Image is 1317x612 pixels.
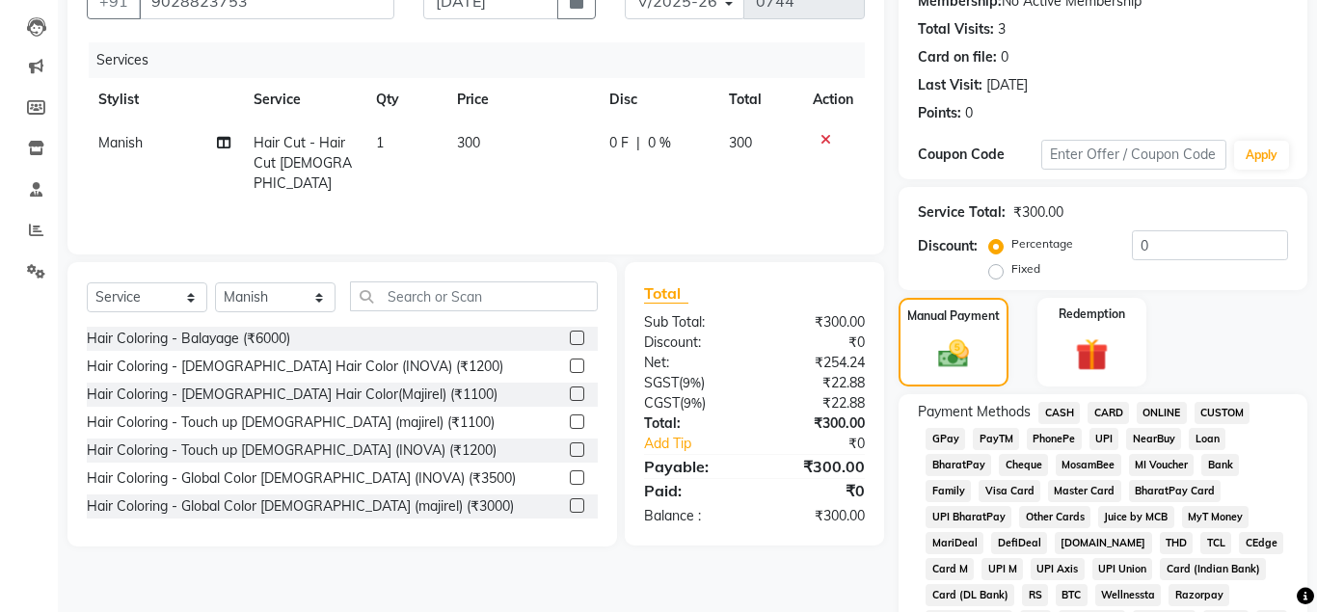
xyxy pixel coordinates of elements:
img: _cash.svg [928,336,979,372]
span: MosamBee [1056,454,1121,476]
span: MI Voucher [1129,454,1195,476]
label: Redemption [1059,306,1125,323]
div: ₹300.00 [755,413,880,434]
span: CEdge [1239,532,1283,554]
span: 0 F [609,133,629,153]
span: Card (Indian Bank) [1160,558,1266,580]
label: Manual Payment [907,307,1000,325]
span: [DOMAIN_NAME] [1055,532,1152,554]
div: ₹0 [775,434,879,454]
div: ₹300.00 [755,455,880,478]
span: MariDeal [926,532,983,554]
th: Qty [364,78,445,121]
div: Paid: [630,479,755,502]
th: Stylist [87,78,242,121]
span: Other Cards [1019,506,1090,528]
div: ₹300.00 [755,312,880,333]
span: Bank [1201,454,1239,476]
div: 0 [1001,47,1008,67]
span: UPI [1089,428,1119,450]
span: 0 % [648,133,671,153]
span: BTC [1056,584,1088,606]
span: 1 [376,134,384,151]
div: ₹22.88 [755,393,880,413]
th: Action [801,78,865,121]
div: Hair Coloring - [DEMOGRAPHIC_DATA] Hair Color (INOVA) (₹1200) [87,357,503,377]
div: Card on file: [918,47,997,67]
span: CUSTOM [1195,402,1250,424]
span: Total [644,283,688,304]
span: Card (DL Bank) [926,584,1014,606]
div: ₹300.00 [755,506,880,526]
span: UPI BharatPay [926,506,1011,528]
div: ( ) [630,373,755,393]
a: Add Tip [630,434,775,454]
span: 9% [683,375,701,390]
span: THD [1160,532,1194,554]
span: Juice by MCB [1098,506,1174,528]
div: Coupon Code [918,145,1041,165]
input: Search or Scan [350,281,598,311]
div: Hair Coloring - Touch up [DEMOGRAPHIC_DATA] (INOVA) (₹1200) [87,440,497,461]
span: Wellnessta [1095,584,1162,606]
th: Disc [598,78,717,121]
span: UPI M [981,558,1023,580]
div: Payable: [630,455,755,478]
div: Points: [918,103,961,123]
div: 3 [998,19,1006,40]
span: Hair Cut - Hair Cut [DEMOGRAPHIC_DATA] [254,134,352,192]
button: Apply [1234,141,1289,170]
div: Hair Coloring - Touch up [DEMOGRAPHIC_DATA] (majirel) (₹1100) [87,412,495,433]
span: | [636,133,640,153]
span: Loan [1189,428,1225,450]
div: ₹22.88 [755,373,880,393]
span: Manish [98,134,143,151]
div: Last Visit: [918,75,982,95]
span: 9% [684,395,702,411]
span: UPI Axis [1031,558,1085,580]
th: Total [717,78,801,121]
span: Visa Card [979,480,1040,502]
th: Service [242,78,364,121]
span: GPay [926,428,965,450]
span: MyT Money [1182,506,1250,528]
span: Payment Methods [918,402,1031,422]
span: RS [1022,584,1048,606]
div: ₹0 [755,479,880,502]
div: ₹300.00 [1013,202,1063,223]
label: Percentage [1011,235,1073,253]
div: ( ) [630,393,755,413]
span: BharatPay Card [1129,480,1222,502]
span: Family [926,480,971,502]
div: 0 [965,103,973,123]
span: Master Card [1048,480,1121,502]
span: UPI Union [1092,558,1153,580]
th: Price [445,78,597,121]
div: Hair Coloring - Global Color [DEMOGRAPHIC_DATA] (majirel) (₹3000) [87,496,514,517]
span: TCL [1200,532,1231,554]
span: DefiDeal [991,532,1047,554]
span: CGST [644,394,680,412]
div: Hair Coloring - [DEMOGRAPHIC_DATA] Hair Color(Majirel) (₹1100) [87,385,497,405]
span: CASH [1038,402,1080,424]
span: CARD [1088,402,1129,424]
img: _gift.svg [1065,334,1118,375]
div: ₹254.24 [755,353,880,373]
div: Discount: [630,333,755,353]
div: Service Total: [918,202,1006,223]
div: Services [89,42,879,78]
span: 300 [457,134,480,151]
span: PhonePe [1027,428,1082,450]
div: Balance : [630,506,755,526]
span: PayTM [973,428,1019,450]
div: Hair Coloring - Balayage (₹6000) [87,329,290,349]
div: Discount: [918,236,978,256]
div: Total Visits: [918,19,994,40]
div: Total: [630,413,755,434]
div: Net: [630,353,755,373]
div: Sub Total: [630,312,755,333]
div: [DATE] [986,75,1028,95]
label: Fixed [1011,260,1040,278]
span: Razorpay [1169,584,1229,606]
div: Hair Coloring - Global Color [DEMOGRAPHIC_DATA] (INOVA) (₹3500) [87,468,516,489]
